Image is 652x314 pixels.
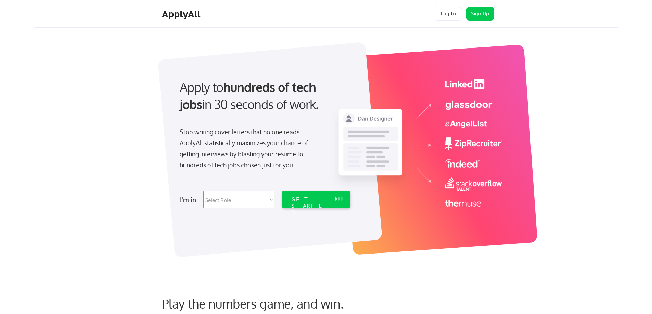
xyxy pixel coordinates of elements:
div: Stop writing cover letters that no one reads. ApplyAll statistically maximizes your chance of get... [180,126,320,171]
div: Apply to in 30 seconds of work. [180,79,348,113]
div: Play the numbers game, and win. [162,296,374,311]
button: Sign Up [466,7,494,21]
div: GET STARTED [291,196,328,216]
div: ApplyAll [162,8,202,20]
button: Log In [435,7,462,21]
strong: hundreds of tech jobs [180,79,319,112]
div: I'm in [180,194,199,205]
